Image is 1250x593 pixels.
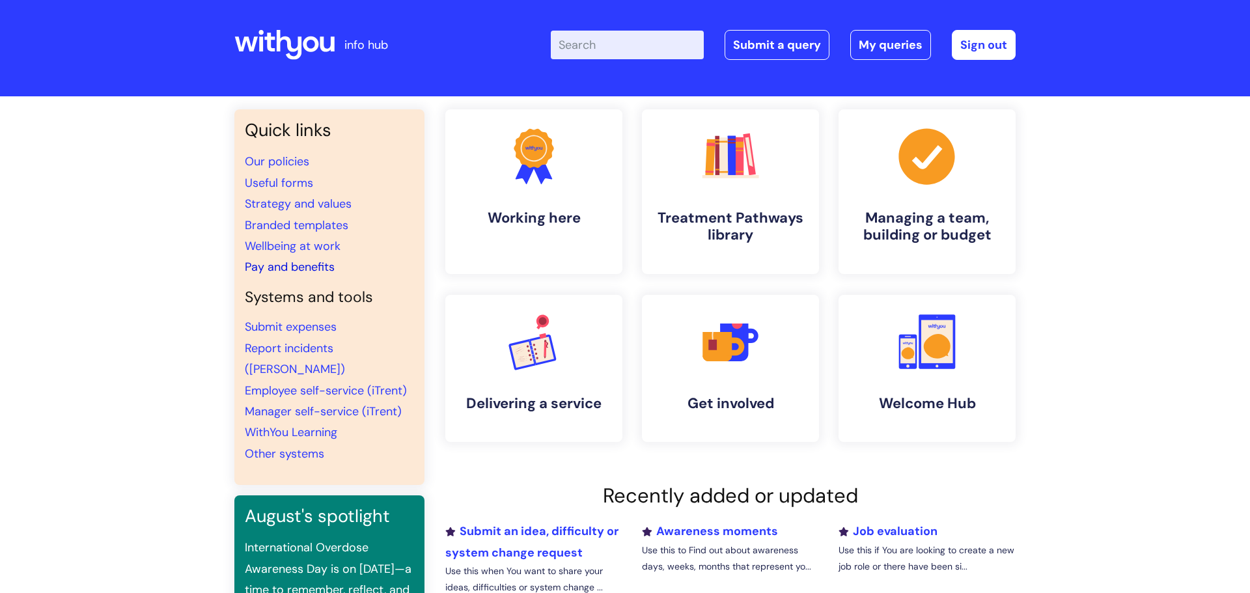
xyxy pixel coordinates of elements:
[642,295,819,442] a: Get involved
[344,34,388,55] p: info hub
[849,210,1005,244] h4: Managing a team, building or budget
[725,30,829,60] a: Submit a query
[839,109,1016,274] a: Managing a team, building or budget
[456,210,612,227] h4: Working here
[551,31,704,59] input: Search
[850,30,931,60] a: My queries
[652,210,809,244] h4: Treatment Pathways library
[839,523,937,539] a: Job evaluation
[245,506,414,527] h3: August's spotlight
[445,109,622,274] a: Working here
[642,523,778,539] a: Awareness moments
[839,542,1016,575] p: Use this if You are looking to create a new job role or there have been si...
[245,217,348,233] a: Branded templates
[456,395,612,412] h4: Delivering a service
[245,196,352,212] a: Strategy and values
[245,120,414,141] h3: Quick links
[245,175,313,191] a: Useful forms
[245,238,340,254] a: Wellbeing at work
[445,523,618,560] a: Submit an idea, difficulty or system change request
[245,319,337,335] a: Submit expenses
[245,424,337,440] a: WithYou Learning
[952,30,1016,60] a: Sign out
[642,109,819,274] a: Treatment Pathways library
[551,30,1016,60] div: | -
[652,395,809,412] h4: Get involved
[642,542,819,575] p: Use this to Find out about awareness days, weeks, months that represent yo...
[445,484,1016,508] h2: Recently added or updated
[245,154,309,169] a: Our policies
[245,383,407,398] a: Employee self-service (iTrent)
[245,446,324,462] a: Other systems
[245,340,345,377] a: Report incidents ([PERSON_NAME])
[245,404,402,419] a: Manager self-service (iTrent)
[849,395,1005,412] h4: Welcome Hub
[445,295,622,442] a: Delivering a service
[245,259,335,275] a: Pay and benefits
[839,295,1016,442] a: Welcome Hub
[245,288,414,307] h4: Systems and tools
